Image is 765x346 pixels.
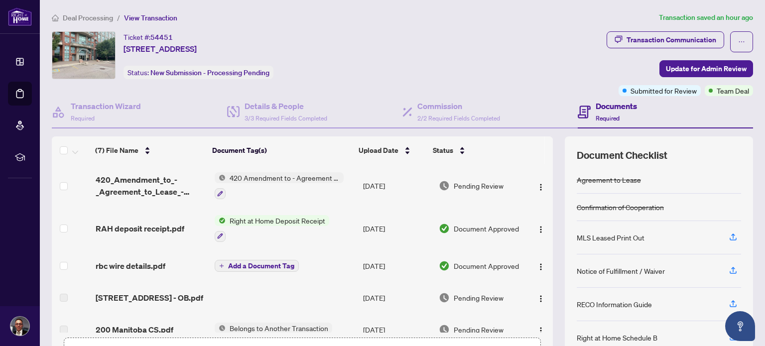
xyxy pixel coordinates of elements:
[537,183,545,191] img: Logo
[124,31,173,43] div: Ticket #:
[439,223,450,234] img: Document Status
[359,207,435,250] td: [DATE]
[533,322,549,338] button: Logo
[228,262,294,269] span: Add a Document Tag
[215,323,226,334] img: Status Icon
[124,13,177,22] span: View Transaction
[124,66,273,79] div: Status:
[439,180,450,191] img: Document Status
[150,33,173,42] span: 54451
[631,85,697,96] span: Submitted for Review
[10,317,29,336] img: Profile Icon
[71,100,141,112] h4: Transaction Wizard
[533,221,549,236] button: Logo
[117,12,120,23] li: /
[208,136,355,164] th: Document Tag(s)
[666,61,747,77] span: Update for Admin Review
[359,314,435,346] td: [DATE]
[96,174,207,198] span: 420_Amendment_to_-_Agreement_to_Lease_-_Residential_-_PropTx-[PERSON_NAME].pdf
[96,292,203,304] span: [STREET_ADDRESS] - OB.pdf
[577,332,657,343] div: Right at Home Schedule B
[439,324,450,335] img: Document Status
[215,215,226,226] img: Status Icon
[577,174,641,185] div: Agreement to Lease
[533,258,549,274] button: Logo
[596,115,620,122] span: Required
[91,136,208,164] th: (7) File Name
[537,263,545,271] img: Logo
[226,323,332,334] span: Belongs to Another Transaction
[215,259,299,272] button: Add a Document Tag
[454,292,504,303] span: Pending Review
[355,136,429,164] th: Upload Date
[429,136,519,164] th: Status
[454,324,504,335] span: Pending Review
[537,295,545,303] img: Logo
[245,115,327,122] span: 3/3 Required Fields Completed
[359,164,435,207] td: [DATE]
[738,38,745,45] span: ellipsis
[439,260,450,271] img: Document Status
[577,148,667,162] span: Document Checklist
[533,290,549,306] button: Logo
[659,12,753,23] article: Transaction saved an hour ago
[659,60,753,77] button: Update for Admin Review
[725,311,755,341] button: Open asap
[215,260,299,272] button: Add a Document Tag
[717,85,749,96] span: Team Deal
[359,250,435,282] td: [DATE]
[8,7,32,26] img: logo
[245,100,327,112] h4: Details & People
[596,100,637,112] h4: Documents
[577,299,652,310] div: RECO Information Guide
[417,115,500,122] span: 2/2 Required Fields Completed
[226,215,329,226] span: Right at Home Deposit Receipt
[417,100,500,112] h4: Commission
[537,226,545,233] img: Logo
[215,323,332,334] button: Status IconBelongs to Another Transaction
[577,202,664,213] div: Confirmation of Cooperation
[96,324,173,336] span: 200 Manitoba CS.pdf
[577,265,665,276] div: Notice of Fulfillment / Waiver
[63,13,113,22] span: Deal Processing
[433,145,453,156] span: Status
[533,178,549,194] button: Logo
[96,223,184,234] span: RAH deposit receipt.pdf
[215,215,329,242] button: Status IconRight at Home Deposit Receipt
[454,223,519,234] span: Document Approved
[454,260,519,271] span: Document Approved
[537,327,545,335] img: Logo
[577,232,644,243] div: MLS Leased Print Out
[215,172,344,199] button: Status Icon420 Amendment to - Agreement to Lease - Residential
[359,282,435,314] td: [DATE]
[95,145,138,156] span: (7) File Name
[226,172,344,183] span: 420 Amendment to - Agreement to Lease - Residential
[627,32,716,48] div: Transaction Communication
[215,172,226,183] img: Status Icon
[219,263,224,268] span: plus
[439,292,450,303] img: Document Status
[52,14,59,21] span: home
[150,68,269,77] span: New Submission - Processing Pending
[124,43,197,55] span: [STREET_ADDRESS]
[96,260,165,272] span: rbc wire details.pdf
[71,115,95,122] span: Required
[454,180,504,191] span: Pending Review
[607,31,724,48] button: Transaction Communication
[359,145,398,156] span: Upload Date
[52,32,115,79] img: IMG-W12369607_1.jpg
